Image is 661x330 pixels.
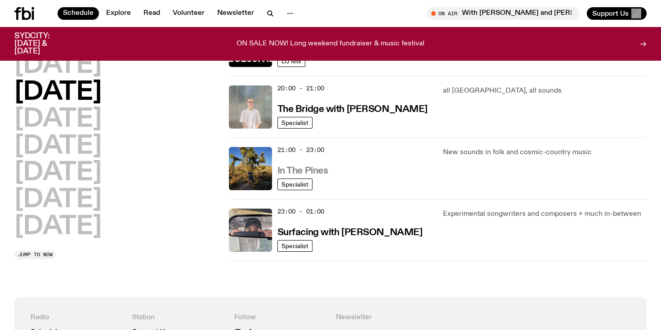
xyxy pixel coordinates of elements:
[277,84,324,93] span: 20:00 - 21:00
[18,252,53,257] span: Jump to now
[277,240,313,252] a: Specialist
[427,7,580,20] button: On AirMosaic With [PERSON_NAME] and [PERSON_NAME]
[167,7,210,20] a: Volunteer
[281,181,308,187] span: Specialist
[277,55,305,67] a: DJ Mix
[277,207,324,216] span: 23:00 - 01:00
[277,226,423,237] a: Surfacing with [PERSON_NAME]
[443,209,647,219] p: Experimental songwriters and composers + much in-between
[14,250,56,259] button: Jump to now
[14,53,102,78] button: [DATE]
[234,313,325,322] h4: Follow
[229,147,272,190] img: Johanna stands in the middle distance amongst a desert scene with large cacti and trees. She is w...
[132,313,223,322] h4: Station
[281,242,308,249] span: Specialist
[277,166,328,176] h3: In The Pines
[31,313,121,322] h4: Radio
[14,80,102,105] button: [DATE]
[592,9,629,18] span: Support Us
[14,214,102,240] button: [DATE]
[281,58,301,64] span: DJ Mix
[277,146,324,154] span: 21:00 - 23:00
[237,40,424,48] p: ON SALE NOW! Long weekend fundraiser & music festival
[229,85,272,129] img: Mara stands in front of a frosted glass wall wearing a cream coloured t-shirt and black glasses. ...
[336,313,529,322] h4: Newsletter
[14,187,102,213] button: [DATE]
[14,134,102,159] button: [DATE]
[138,7,165,20] a: Read
[277,103,428,114] a: The Bridge with [PERSON_NAME]
[58,7,99,20] a: Schedule
[14,107,102,132] button: [DATE]
[277,165,328,176] a: In The Pines
[277,178,313,190] a: Specialist
[587,7,647,20] button: Support Us
[277,105,428,114] h3: The Bridge with [PERSON_NAME]
[277,228,423,237] h3: Surfacing with [PERSON_NAME]
[277,117,313,129] a: Specialist
[212,7,259,20] a: Newsletter
[443,147,647,158] p: New sounds in folk and cosmic-country music
[101,7,136,20] a: Explore
[14,161,102,186] button: [DATE]
[14,32,72,55] h3: SYDCITY: [DATE] & [DATE]
[281,119,308,126] span: Specialist
[443,85,647,96] p: all [GEOGRAPHIC_DATA], all sounds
